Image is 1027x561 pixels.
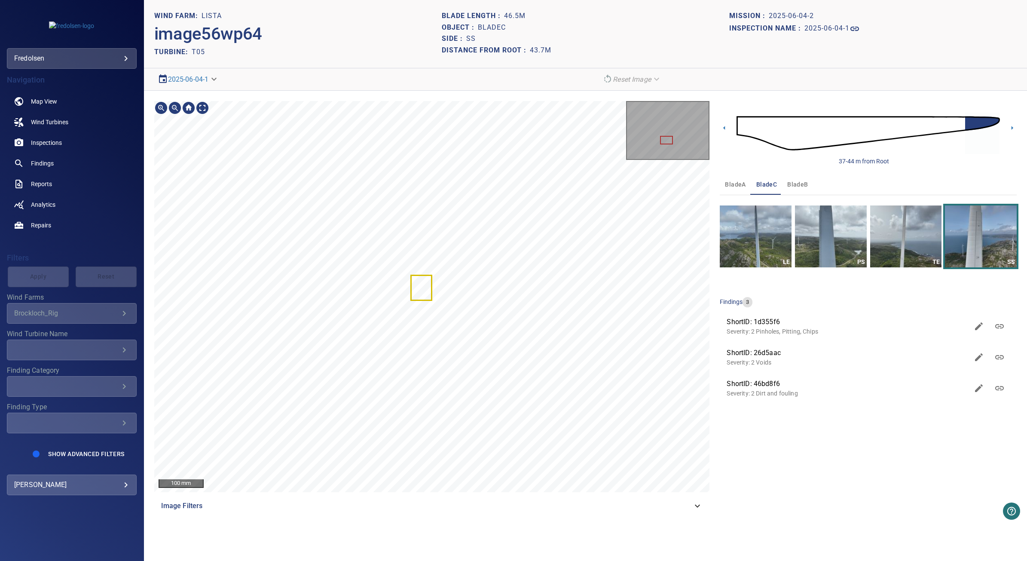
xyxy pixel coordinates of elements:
[530,46,551,55] h1: 43.7m
[727,389,969,398] p: Severity: 2 Dirt and fouling
[781,257,792,267] div: LE
[7,132,137,153] a: inspections noActive
[599,72,665,87] div: Reset Image
[787,179,808,190] span: bladeB
[1006,257,1017,267] div: SS
[154,72,223,87] div: 2025-06-04-1
[466,35,476,43] h1: SS
[839,157,889,166] div: 37-44 m from Root
[727,327,969,336] p: Severity: 2 Pinholes, Pitting, Chips
[31,180,52,188] span: Reports
[31,159,54,168] span: Findings
[442,24,478,32] h1: Object :
[168,101,182,115] div: Zoom out
[7,194,137,215] a: analytics noActive
[737,101,1000,165] img: d
[196,101,209,115] div: Toggle full page
[442,35,466,43] h1: Side :
[613,75,651,83] em: Reset Image
[161,501,693,511] span: Image Filters
[725,179,746,190] span: bladeA
[7,303,137,324] div: Wind Farms
[720,298,743,305] span: findings
[7,153,137,174] a: findings noActive
[743,298,752,307] span: 3
[14,52,129,65] div: fredolsen
[7,404,137,411] label: Finding Type
[7,413,137,433] div: Finding Type
[7,331,137,337] label: Wind Turbine Name
[31,118,68,126] span: Wind Turbines
[31,221,51,230] span: Repairs
[727,358,969,367] p: Severity: 2 Voids
[154,24,262,44] h2: image56wp64
[14,478,129,492] div: [PERSON_NAME]
[14,309,119,317] div: Brockloch_Rig
[720,205,792,267] a: LE
[31,97,57,106] span: Map View
[154,12,202,20] h1: WIND FARM:
[729,25,804,33] h1: Inspection name :
[727,379,969,389] span: ShortID: 46bd8f6
[31,138,62,147] span: Inspections
[182,101,196,115] div: Go home
[945,205,1017,267] a: SS
[7,254,137,262] h4: Filters
[154,496,710,516] div: Image Filters
[727,348,969,358] span: ShortID: 26d5aac
[729,12,769,20] h1: Mission :
[31,200,55,209] span: Analytics
[168,75,209,83] a: 2025-06-04-1
[49,21,94,30] img: fredolsen-logo
[504,12,526,20] h1: 46.5m
[727,317,969,327] span: ShortID: 1d355f6
[870,205,942,267] a: TE
[7,294,137,301] label: Wind Farms
[202,12,222,20] h1: Lista
[7,76,137,84] h4: Navigation
[756,179,777,190] span: bladeC
[43,447,129,461] button: Show Advanced Filters
[795,205,867,267] a: PS
[154,48,192,56] h2: TURBINE:
[804,24,860,34] a: 2025-06-04-1
[7,48,137,69] div: fredolsen
[7,174,137,194] a: reports noActive
[804,25,850,33] h1: 2025-06-04-1
[7,215,137,236] a: repairs noActive
[931,257,941,267] div: TE
[192,48,205,56] h2: T05
[154,101,168,115] div: Zoom in
[7,367,137,374] label: Finding Category
[442,46,530,55] h1: Distance from root :
[856,257,867,267] div: PS
[7,340,137,360] div: Wind Turbine Name
[7,112,137,132] a: windturbines noActive
[7,91,137,112] a: map noActive
[7,376,137,397] div: Finding Category
[478,24,506,32] h1: bladeC
[769,12,814,20] h1: 2025-06-04-2
[48,451,124,457] span: Show Advanced Filters
[442,12,504,20] h1: Blade length :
